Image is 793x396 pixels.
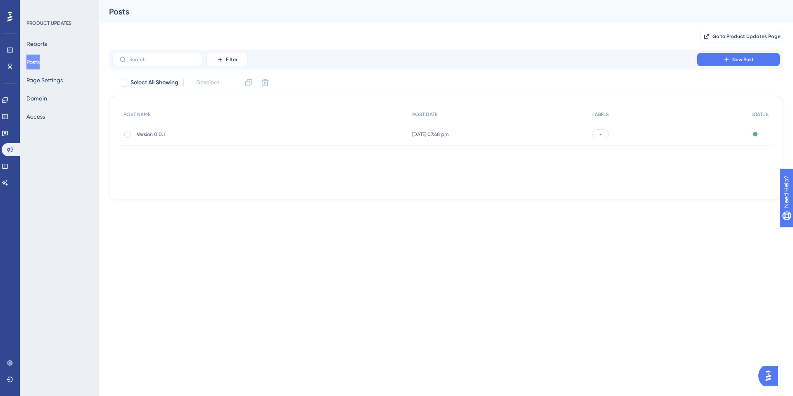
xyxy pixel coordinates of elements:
span: Go to Product Updates Page [712,33,781,40]
span: Deselect [196,78,219,88]
button: Access [26,109,45,124]
span: LABELS [592,111,609,118]
span: POST NAME [123,111,150,118]
button: Page Settings [26,73,63,88]
button: Deselect [189,75,227,90]
button: Domain [26,91,47,106]
span: [DATE] 07:48 pm [412,131,449,138]
div: PRODUCT UPDATES [26,20,71,26]
input: Search [129,57,196,62]
button: Filter [207,53,248,66]
button: Posts [26,55,40,69]
div: Posts [109,6,762,17]
span: - [599,131,602,138]
span: New Post [732,56,754,63]
span: Select All Showing [131,78,178,88]
iframe: UserGuiding AI Assistant Launcher [758,363,783,388]
span: POST DATE [412,111,437,118]
button: Go to Product Updates Page [700,30,783,43]
button: New Post [697,53,780,66]
span: Filter [226,56,237,63]
span: Version 0.0.1 [137,131,269,138]
button: Reports [26,36,47,51]
span: STATUS [752,111,769,118]
span: Need Help? [19,2,52,12]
